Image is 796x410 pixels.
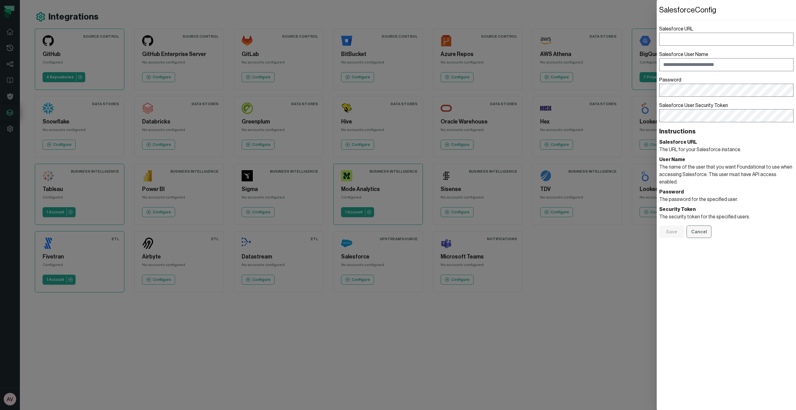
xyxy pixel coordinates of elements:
section: The URL for your Salesforce instance. [659,138,794,153]
header: User Name [659,156,794,163]
label: Salesforce User Security Token [659,102,794,122]
header: Security Token [659,206,794,213]
label: Password [659,76,794,97]
label: Salesforce User Name [659,51,794,71]
input: Salesforce User Name [659,58,794,71]
button: Save [659,226,684,238]
header: Instructions [659,127,794,136]
header: Password [659,188,794,196]
input: Password [659,84,794,97]
section: The security token for the specified users. [659,206,794,221]
button: Cancel [687,226,711,238]
input: Salesforce URL [659,33,794,46]
header: Salesforce URL [659,138,794,146]
input: Salesforce User Security Token [659,109,794,122]
section: The name of the user that you want Foundational to use when accessing Salesforce. This user must ... [659,156,794,186]
section: The password for the specified user. [659,188,794,203]
label: Salesforce URL [659,25,794,46]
